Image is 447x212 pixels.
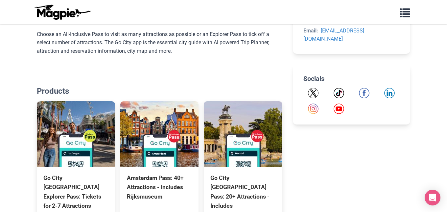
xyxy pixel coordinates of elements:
[33,4,92,20] img: logo-ab69f6fb50320c5b225c76a69d11143b.png
[334,88,344,98] img: TikTok icon
[334,104,344,114] a: YouTube
[425,190,440,205] div: Open Intercom Messenger
[308,88,318,98] img: Twitter icon
[37,101,115,167] img: Go City Las Vegas Explorer Pass: Tickets for 2-7 Attractions
[308,104,318,114] img: Instagram icon
[308,88,318,98] a: Twitter
[37,87,282,96] h2: Products
[384,88,395,98] a: LinkedIn
[127,173,192,201] div: Amsterdam Pass: 40+ Attractions - Includes Rijksmuseum
[359,88,369,98] img: Facebook icon
[334,104,344,114] img: YouTube icon
[43,173,108,210] div: Go City [GEOGRAPHIC_DATA] Explorer Pass: Tickets for 2-7 Attractions
[334,88,344,98] a: TikTok
[303,28,364,42] a: [EMAIL_ADDRESS][DOMAIN_NAME]
[308,104,318,114] a: Instagram
[303,28,318,34] strong: Email:
[359,88,369,98] a: Facebook
[303,75,400,83] h2: Socials
[204,101,282,167] img: Go City Madrid Pass: 20+ Attractions - Includes Prado Museum
[120,101,199,167] img: Amsterdam Pass: 40+ Attractions - Includes Rijksmuseum
[384,88,395,98] img: LinkedIn icon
